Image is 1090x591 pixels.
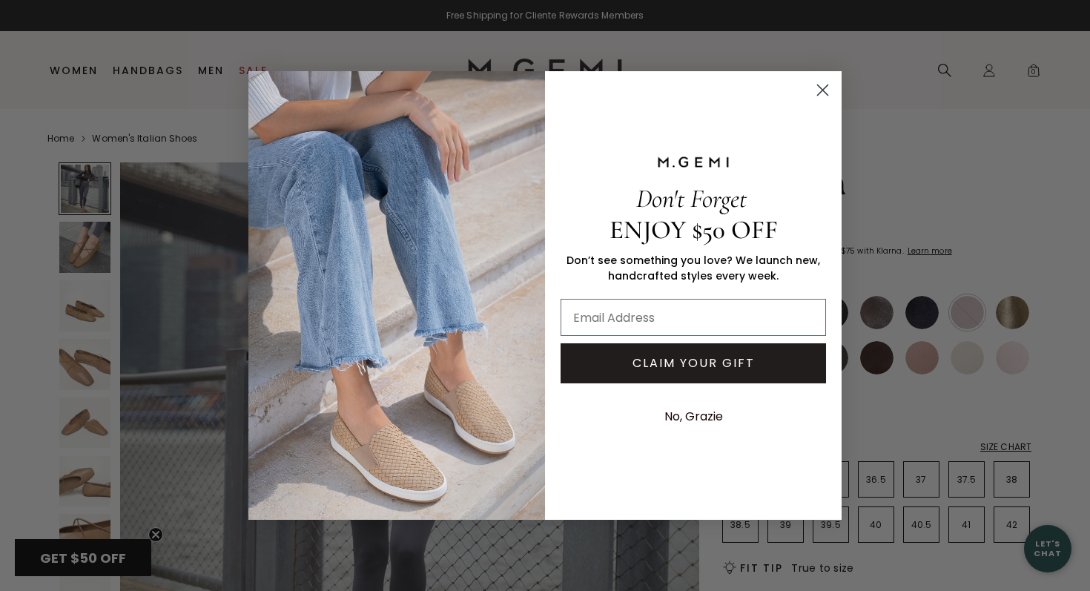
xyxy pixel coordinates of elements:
[636,183,747,214] span: Don't Forget
[610,214,778,245] span: ENJOY $50 OFF
[248,71,545,519] img: M.Gemi
[656,156,730,169] img: M.GEMI
[561,299,826,336] input: Email Address
[561,343,826,383] button: CLAIM YOUR GIFT
[657,398,730,435] button: No, Grazie
[810,77,836,103] button: Close dialog
[567,253,820,283] span: Don’t see something you love? We launch new, handcrafted styles every week.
